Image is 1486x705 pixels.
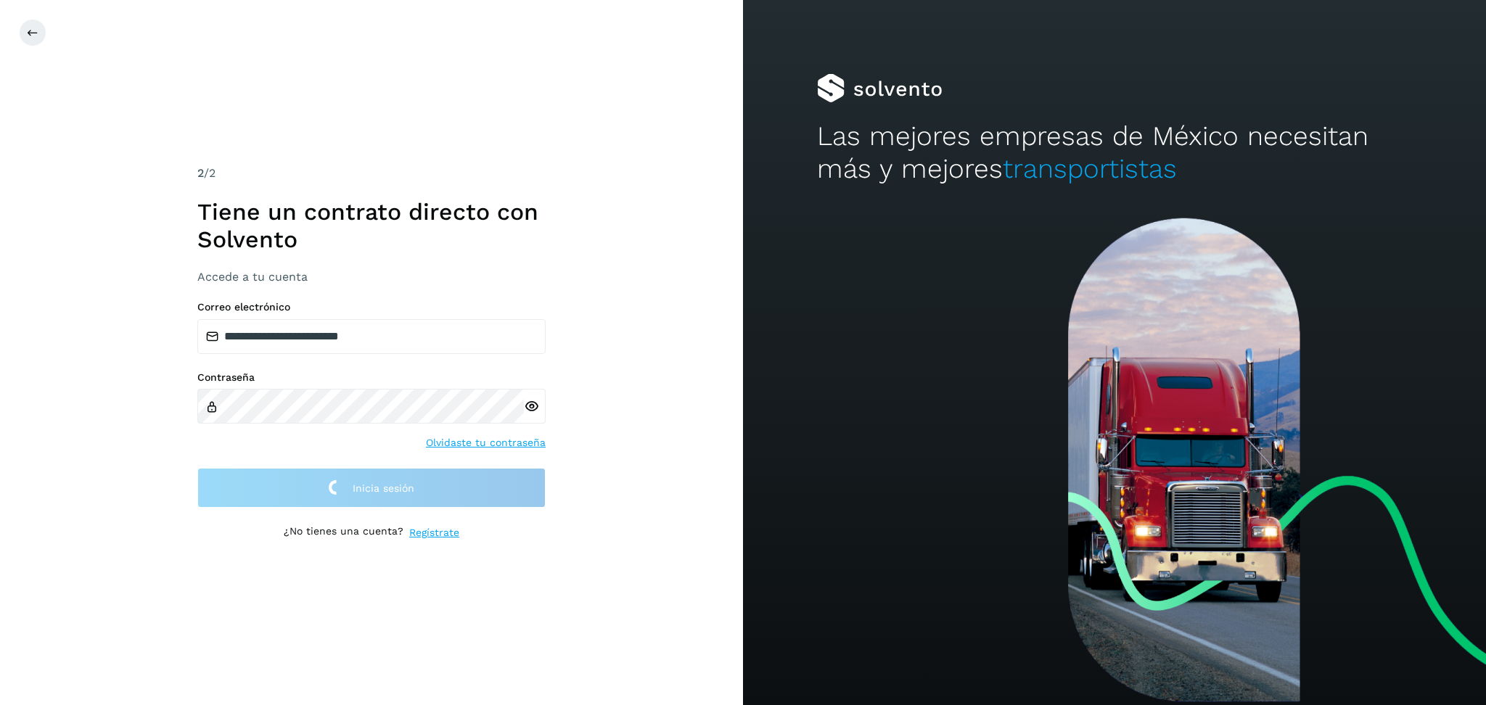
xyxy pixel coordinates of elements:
h1: Tiene un contrato directo con Solvento [197,198,546,254]
h2: Las mejores empresas de México necesitan más y mejores [817,120,1411,185]
span: 2 [197,166,204,180]
p: ¿No tienes una cuenta? [284,525,403,540]
label: Contraseña [197,371,546,384]
label: Correo electrónico [197,301,546,313]
a: Regístrate [409,525,459,540]
span: Inicia sesión [353,483,414,493]
button: Inicia sesión [197,468,546,508]
h3: Accede a tu cuenta [197,270,546,284]
span: transportistas [1003,153,1177,184]
a: Olvidaste tu contraseña [426,435,546,450]
div: /2 [197,165,546,182]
